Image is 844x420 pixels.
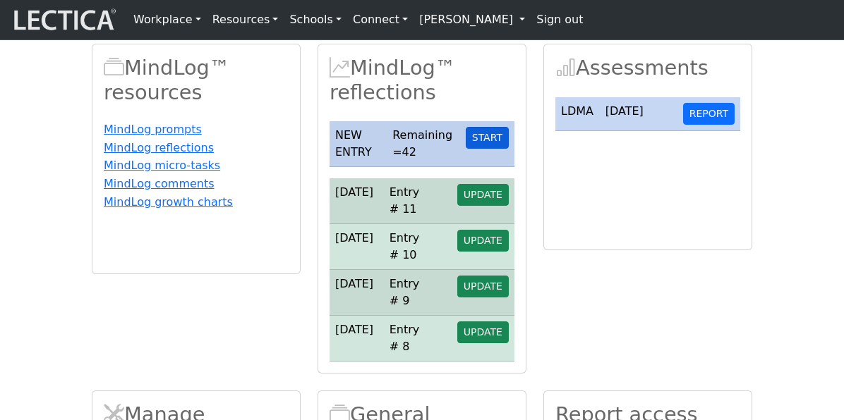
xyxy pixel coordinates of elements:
h2: MindLog™ resources [104,56,289,104]
span: [DATE] [605,104,644,118]
span: [DATE] [335,185,373,199]
td: Entry # 8 [384,316,427,362]
a: MindLog growth charts [104,195,233,209]
span: UPDATE [464,189,502,200]
a: Resources [207,6,284,34]
button: REPORT [683,103,735,125]
span: UPDATE [464,235,502,246]
button: START [466,127,509,149]
button: UPDATE [457,230,509,252]
a: [PERSON_NAME] [414,6,531,34]
span: UPDATE [464,326,502,338]
td: NEW ENTRY [330,121,387,167]
span: Assessments [555,56,576,80]
span: 42 [402,145,416,159]
span: UPDATE [464,280,502,292]
td: Entry # 10 [384,224,427,270]
button: UPDATE [457,184,509,206]
td: Entry # 7 [384,362,427,407]
span: MindLog [330,56,350,80]
h2: Assessments [555,56,740,80]
a: Connect [347,6,414,34]
td: Entry # 9 [384,270,427,316]
a: MindLog micro-tasks [104,159,220,172]
button: UPDATE [457,321,509,343]
td: Entry # 11 [384,178,427,224]
td: LDMA [555,97,600,131]
img: lecticalive [11,6,116,33]
a: Schools [284,6,347,34]
a: Workplace [128,6,207,34]
button: UPDATE [457,276,509,297]
span: [DATE] [335,323,373,336]
span: [DATE] [335,231,373,245]
a: Sign out [531,6,589,34]
span: [DATE] [335,277,373,290]
span: MindLog™ resources [104,56,124,80]
td: Remaining = [387,121,460,167]
a: MindLog prompts [104,123,202,136]
a: MindLog reflections [104,141,214,154]
a: MindLog comments [104,177,215,190]
h2: MindLog™ reflections [330,56,514,104]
